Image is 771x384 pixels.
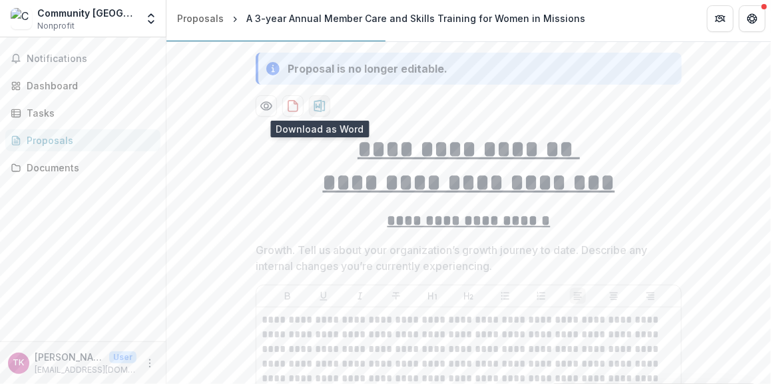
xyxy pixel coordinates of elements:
button: Strike [388,288,404,304]
img: Community Health Education Center [11,8,32,29]
a: Proposals [5,129,160,151]
button: Get Help [739,5,766,32]
a: Tasks [5,102,160,124]
button: More [142,355,158,371]
div: Tirus Karuga [13,359,25,367]
button: Bold [280,288,296,304]
button: Heading 1 [425,288,441,304]
button: Bullet List [497,288,513,304]
button: Italicize [352,288,368,304]
div: Tasks [27,106,150,120]
p: Growth. Tell us about your organization’s growth journey to date. Describe any internal changes y... [256,242,674,274]
a: Proposals [172,9,229,28]
button: download-proposal [282,95,304,117]
p: [PERSON_NAME] [35,350,104,364]
a: Documents [5,157,160,179]
button: Underline [316,288,332,304]
div: Proposal is no longer editable. [288,61,447,77]
p: [EMAIL_ADDRESS][DOMAIN_NAME] [35,364,136,376]
div: A 3-year Annual Member Care and Skills Training for Women in Missions [246,11,585,25]
button: Preview 5f72c549-a866-48e0-b287-3337bf389d4e-0.pdf [256,95,277,117]
button: Heading 2 [461,288,477,304]
a: Dashboard [5,75,160,97]
span: Notifications [27,53,155,65]
button: Align Left [570,288,586,304]
button: Align Right [642,288,658,304]
div: Proposals [177,11,224,25]
button: Notifications [5,48,160,69]
button: Ordered List [533,288,549,304]
div: Documents [27,161,150,175]
button: download-proposal [309,95,330,117]
p: User [109,351,136,363]
div: Community [GEOGRAPHIC_DATA] [37,6,136,20]
button: Align Center [606,288,622,304]
nav: breadcrumb [172,9,591,28]
span: Nonprofit [37,20,75,32]
button: Open entity switcher [142,5,160,32]
div: Dashboard [27,79,150,93]
div: Proposals [27,133,150,147]
button: Partners [707,5,734,32]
